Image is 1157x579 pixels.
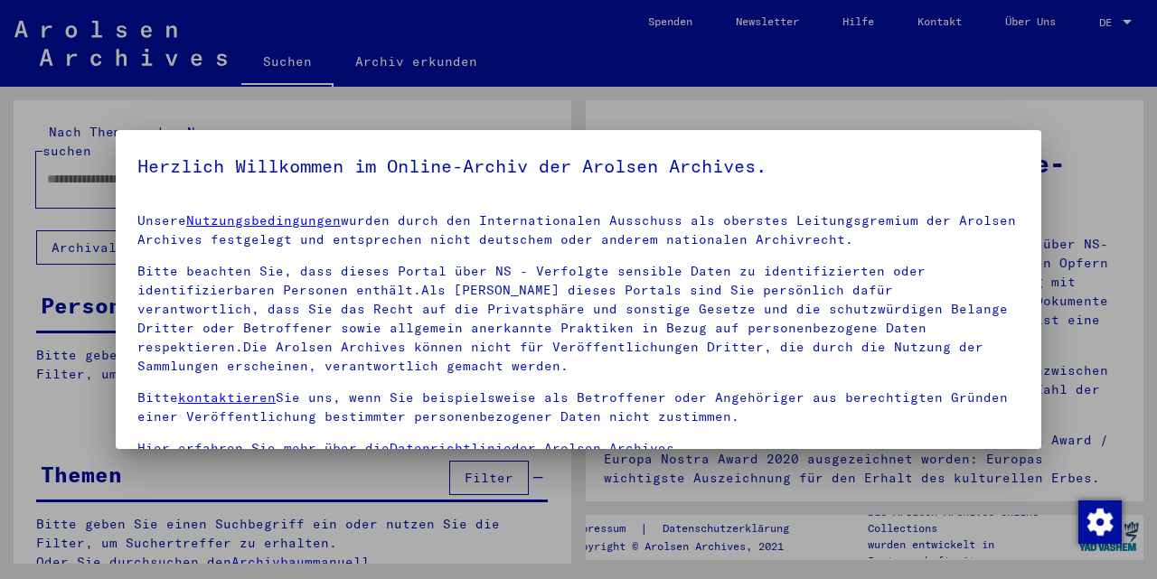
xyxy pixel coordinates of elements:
p: Bitte Sie uns, wenn Sie beispielsweise als Betroffener oder Angehöriger aus berechtigten Gründen ... [137,388,1020,426]
p: Unsere wurden durch den Internationalen Ausschuss als oberstes Leitungsgremium der Arolsen Archiv... [137,211,1020,249]
h5: Herzlich Willkommen im Online-Archiv der Arolsen Archives. [137,152,1020,181]
a: kontaktieren [178,389,276,406]
img: Zustimmung ändern [1078,500,1122,544]
p: Hier erfahren Sie mehr über die der Arolsen Archives. [137,439,1020,458]
a: Nutzungsbedingungen [186,212,341,229]
p: Bitte beachten Sie, dass dieses Portal über NS - Verfolgte sensible Daten zu identifizierten oder... [137,262,1020,376]
a: Datenrichtlinie [390,440,512,456]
